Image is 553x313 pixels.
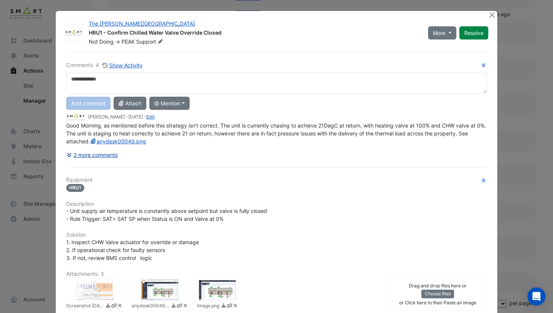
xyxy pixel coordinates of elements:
[232,302,238,310] a: Delete
[428,26,456,40] button: More
[226,302,232,310] a: Copy link to clipboard
[459,26,488,40] button: Resolve
[527,287,545,305] div: Open Intercom Messenger
[89,29,419,38] div: HRU1 - Confirm Chilled Water Valve Override Closed
[66,232,487,238] h6: Solution
[66,239,199,261] span: 1. Inspect CHW Valve actuator for override or damage 2. If operational check for faulty sensors 3...
[182,302,188,310] a: Delete
[122,38,135,45] span: PEAK
[66,271,487,277] h6: Attachments: 3
[88,114,155,120] small: [PERSON_NAME] - -
[146,114,155,120] a: Edit
[176,302,182,310] a: Copy link to clipboard
[66,148,118,161] button: 3 more comments
[171,302,176,310] a: Download
[102,61,143,70] button: Show Activity
[149,97,190,110] button: @ Mention
[111,302,117,310] a: Copy link to clipboard
[66,177,487,183] h6: Equipment
[199,279,236,301] div: image.png
[66,122,488,144] span: Good Morning, as mentioned before this strategy isn't correct. The unit is currently chasing to a...
[399,300,476,305] small: or Click here to then Paste an image
[132,302,169,310] small: anydesk00049.png
[66,302,104,310] small: Screenshot 2025-10-06 at 16.12.57.png
[115,38,120,45] span: ->
[488,11,496,19] button: Close
[76,279,113,301] div: Screenshot 2025-10-06 at 16.12.57.png
[128,114,143,120] span: 2025-10-06 09:43:26
[89,20,195,27] a: The [PERSON_NAME][GEOGRAPHIC_DATA]
[136,38,165,46] span: Support
[105,302,111,310] a: Download
[90,138,146,144] a: anydesk00049.png
[141,279,179,301] div: anydesk00049.png
[114,97,146,110] button: Attach
[409,283,466,289] small: Drag and drop files here or
[117,302,123,310] a: Delete
[65,29,82,37] img: Smart Managed Solutions
[66,201,487,207] h6: Description
[66,184,84,192] span: HRU1
[66,113,85,122] img: Smart Managed Solutions
[221,302,226,310] a: Download
[421,290,454,298] button: Choose files
[433,29,445,37] span: More
[66,61,143,70] div: Comments: 4
[89,38,114,45] span: Not Doing
[66,208,267,222] span: - Unit supply air temperature is constantly above setpoint but valve is fully closed - Rule Trigg...
[197,302,219,310] small: image.png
